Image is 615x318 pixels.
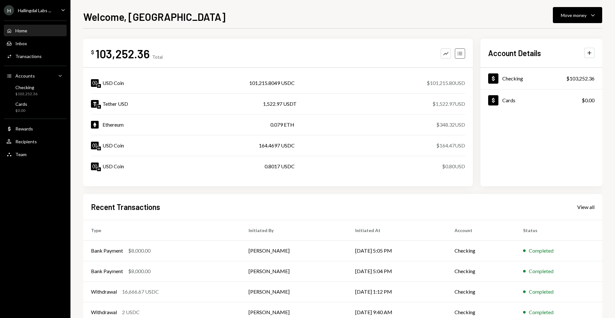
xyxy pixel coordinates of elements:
[15,101,27,107] div: Cards
[4,25,67,36] a: Home
[122,288,159,296] div: 16,666.67 USDC
[241,261,348,281] td: [PERSON_NAME]
[529,247,553,255] div: Completed
[348,281,447,302] td: [DATE] 1:12 PM
[15,126,33,131] div: Rewards
[577,204,594,210] div: View all
[122,308,140,316] div: 2 USDC
[566,75,594,82] div: $103,252.36
[577,203,594,210] a: View all
[348,240,447,261] td: [DATE] 5:05 PM
[15,91,37,97] div: $103,252.36
[91,79,99,87] img: USDC
[15,152,27,157] div: Team
[95,46,150,61] div: 103,252.36
[529,288,553,296] div: Completed
[241,240,348,261] td: [PERSON_NAME]
[83,10,225,23] h1: Welcome, [GEOGRAPHIC_DATA]
[102,100,128,108] div: Tether USD
[4,123,67,134] a: Rewards
[152,54,163,60] div: Total
[4,50,67,62] a: Transactions
[91,163,99,170] img: USDC
[4,83,67,98] a: Checking$103,252.36
[97,84,101,88] img: ethereum-mainnet
[4,38,67,49] a: Inbox
[529,308,553,316] div: Completed
[15,54,42,59] div: Transactions
[561,12,586,19] div: Move money
[436,121,465,129] div: $348.32 USD
[480,68,602,89] a: Checking$103,252.36
[582,96,594,104] div: $0.00
[91,267,123,275] div: Bank Payment
[259,142,295,149] div: 164.4697 USDC
[102,163,124,170] div: USD Coin
[241,220,348,240] th: Initiated By
[263,100,297,108] div: 1,522.97 USDT
[91,100,99,108] img: USDT
[529,267,553,275] div: Completed
[128,247,151,255] div: $8,000.00
[102,79,124,87] div: USD Coin
[265,163,295,170] div: 0.8017 USDC
[447,240,515,261] td: Checking
[83,220,241,240] th: Type
[249,79,295,87] div: 101,215.8049 USDC
[480,89,602,111] a: Cards$0.00
[15,28,27,33] div: Home
[553,7,602,23] button: Move money
[102,121,124,129] div: Ethereum
[15,85,37,90] div: Checking
[442,163,465,170] div: $0.80 USD
[97,105,101,109] img: ethereum-mainnet
[97,146,101,150] img: arbitrum-mainnet
[15,108,27,113] div: $0.00
[15,139,37,144] div: Recipients
[447,281,515,302] td: Checking
[436,142,465,149] div: $164.47 USD
[91,49,94,55] div: $
[102,142,124,149] div: USD Coin
[348,220,447,240] th: Initiated At
[91,288,117,296] div: Withdrawal
[91,142,99,149] img: USDC
[4,136,67,147] a: Recipients
[4,99,67,115] a: Cards$0.00
[4,148,67,160] a: Team
[427,79,465,87] div: $101,215.80 USD
[502,97,515,103] div: Cards
[447,261,515,281] td: Checking
[432,100,465,108] div: $1,522.97 USD
[4,70,67,81] a: Accounts
[4,5,14,15] div: H
[270,121,294,129] div: 0.079 ETH
[128,267,151,275] div: $8,000.00
[18,8,51,13] div: Hallingdal Labs ...
[15,73,35,79] div: Accounts
[348,261,447,281] td: [DATE] 5:04 PM
[97,167,101,171] img: avalanche-mainnet
[447,220,515,240] th: Account
[15,41,27,46] div: Inbox
[515,220,602,240] th: Status
[488,48,541,58] h2: Account Details
[91,121,99,129] img: ETH
[91,247,123,255] div: Bank Payment
[91,202,160,212] h2: Recent Transactions
[502,75,523,81] div: Checking
[241,281,348,302] td: [PERSON_NAME]
[91,308,117,316] div: Withdrawal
